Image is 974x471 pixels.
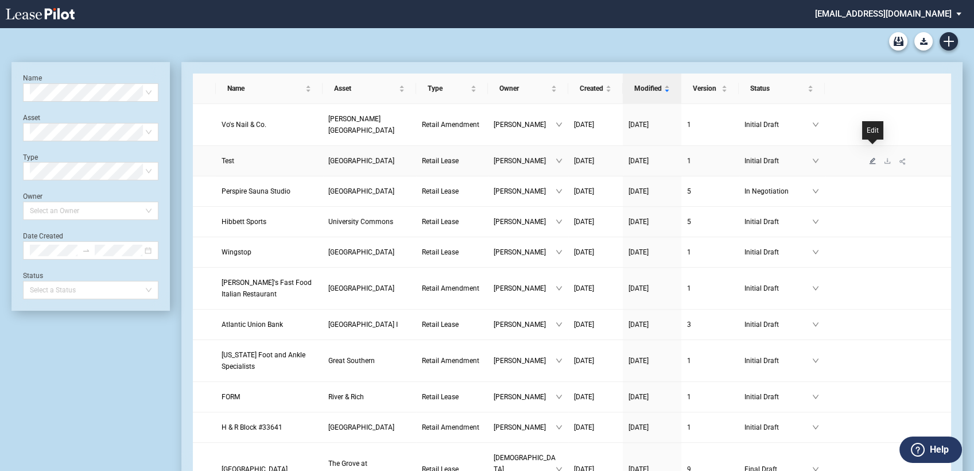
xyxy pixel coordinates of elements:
[556,249,562,256] span: down
[744,216,812,227] span: Initial Draft
[687,284,691,292] span: 1
[574,186,617,197] a: [DATE]
[687,283,733,294] a: 1
[556,188,562,195] span: down
[328,391,410,403] a: River & Rich
[222,393,240,401] span: FORM
[422,391,482,403] a: Retail Lease
[422,187,459,195] span: Retail Lease
[328,248,394,256] span: Cross Creek
[812,424,819,431] span: down
[422,157,459,165] span: Retail Lease
[687,423,691,431] span: 1
[744,283,812,294] span: Initial Draft
[568,74,623,104] th: Created
[328,218,393,226] span: University Commons
[23,272,43,280] label: Status
[899,437,962,463] button: Help
[687,218,691,226] span: 5
[628,422,676,433] a: [DATE]
[687,187,691,195] span: 5
[222,391,317,403] a: FORM
[628,357,649,365] span: [DATE]
[687,216,733,227] a: 5
[422,357,479,365] span: Retail Amendment
[422,248,459,256] span: Retail Lease
[422,155,482,167] a: Retail Lease
[574,216,617,227] a: [DATE]
[416,74,488,104] th: Type
[812,157,819,164] span: down
[422,216,482,227] a: Retail Lease
[222,321,283,329] span: Atlantic Union Bank
[556,424,562,431] span: down
[422,355,482,366] a: Retail Amendment
[580,83,603,94] span: Created
[687,391,733,403] a: 1
[494,283,556,294] span: [PERSON_NAME]
[328,321,398,329] span: Park West Village I
[869,157,876,164] span: edit
[422,319,482,330] a: Retail Lease
[23,114,40,122] label: Asset
[750,83,805,94] span: Status
[23,232,63,240] label: Date Created
[222,319,317,330] a: Atlantic Union Bank
[222,187,290,195] span: Perspire Sauna Studio
[222,246,317,258] a: Wingstop
[574,187,594,195] span: [DATE]
[812,321,819,328] span: down
[494,186,556,197] span: [PERSON_NAME]
[556,218,562,225] span: down
[222,423,282,431] span: H & R Block #33641
[628,284,649,292] span: [DATE]
[574,321,594,329] span: [DATE]
[422,423,479,431] span: Retail Amendment
[222,216,317,227] a: Hibbett Sports
[623,74,681,104] th: Modified
[222,279,312,298] span: Fazoli's Fast Food Italian Restaurant
[634,83,662,94] span: Modified
[556,121,562,128] span: down
[865,157,880,165] a: edit
[422,119,482,130] a: Retail Amendment
[687,248,691,256] span: 1
[222,121,266,129] span: Vo's Nail & Co.
[422,393,459,401] span: Retail Lease
[222,351,305,370] span: Ohio Foot and Ankle Specialists
[744,355,812,366] span: Initial Draft
[556,285,562,292] span: down
[328,113,410,136] a: [PERSON_NAME][GEOGRAPHIC_DATA]
[862,121,883,140] div: Edit
[574,393,594,401] span: [DATE]
[628,119,676,130] a: [DATE]
[422,321,459,329] span: Retail Lease
[884,157,891,164] span: download
[628,355,676,366] a: [DATE]
[222,155,317,167] a: Test
[744,119,812,130] span: Initial Draft
[556,357,562,364] span: down
[23,192,42,200] label: Owner
[812,249,819,256] span: down
[693,83,719,94] span: Version
[744,186,812,197] span: In Negotiation
[222,277,317,300] a: [PERSON_NAME]'s Fast Food Italian Restaurant
[574,355,617,366] a: [DATE]
[494,319,556,330] span: [PERSON_NAME]
[574,157,594,165] span: [DATE]
[687,186,733,197] a: 5
[422,246,482,258] a: Retail Lease
[556,157,562,164] span: down
[744,422,812,433] span: Initial Draft
[328,155,410,167] a: [GEOGRAPHIC_DATA]
[422,283,482,294] a: Retail Amendment
[628,423,649,431] span: [DATE]
[556,321,562,328] span: down
[222,119,317,130] a: Vo's Nail & Co.
[328,186,410,197] a: [GEOGRAPHIC_DATA]
[328,216,410,227] a: University Commons
[574,284,594,292] span: [DATE]
[744,246,812,258] span: Initial Draft
[687,246,733,258] a: 1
